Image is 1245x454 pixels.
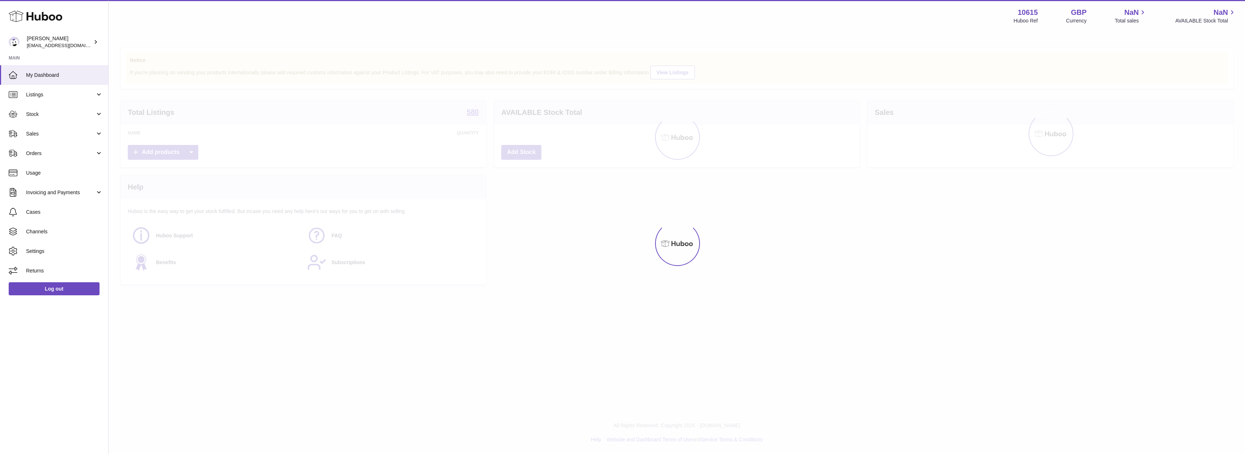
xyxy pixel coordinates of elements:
[1066,17,1087,24] div: Currency
[1014,17,1038,24] div: Huboo Ref
[1115,8,1147,24] a: NaN Total sales
[9,282,100,295] a: Log out
[26,170,103,176] span: Usage
[26,130,95,137] span: Sales
[26,91,95,98] span: Listings
[1018,8,1038,17] strong: 10615
[26,228,103,235] span: Channels
[26,72,103,79] span: My Dashboard
[1124,8,1139,17] span: NaN
[26,248,103,255] span: Settings
[1214,8,1228,17] span: NaN
[27,35,92,49] div: [PERSON_NAME]
[26,111,95,118] span: Stock
[9,37,20,47] img: internalAdmin-10615@internal.huboo.com
[27,42,106,48] span: [EMAIL_ADDRESS][DOMAIN_NAME]
[1175,8,1236,24] a: NaN AVAILABLE Stock Total
[26,267,103,274] span: Returns
[26,209,103,216] span: Cases
[1071,8,1086,17] strong: GBP
[26,150,95,157] span: Orders
[1175,17,1236,24] span: AVAILABLE Stock Total
[1115,17,1147,24] span: Total sales
[26,189,95,196] span: Invoicing and Payments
